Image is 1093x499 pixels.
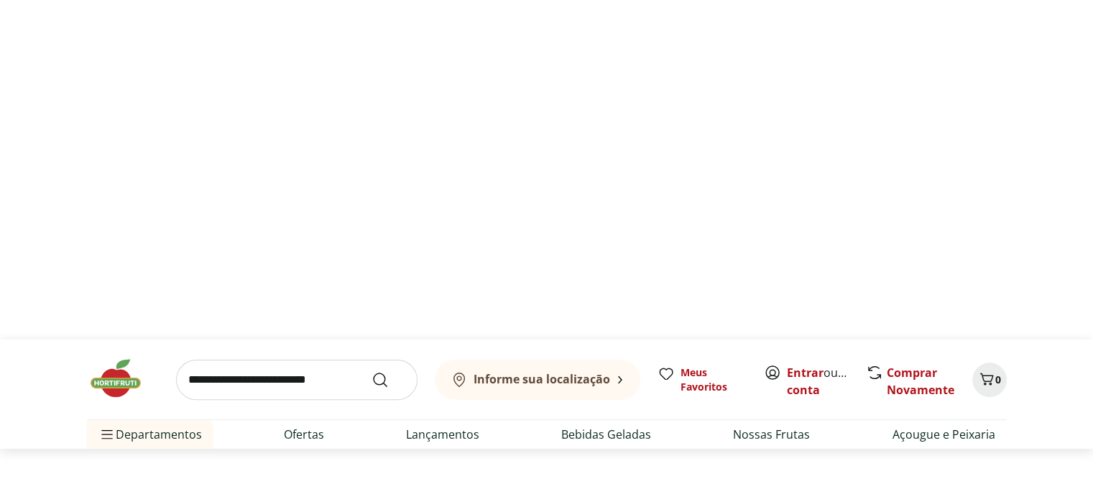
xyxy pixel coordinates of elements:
span: ou [787,364,851,398]
a: Bebidas Geladas [561,426,651,443]
a: Lançamentos [406,426,479,443]
a: Ofertas [284,426,324,443]
span: 0 [995,373,1001,386]
button: Carrinho [972,363,1007,397]
a: Criar conta [787,365,866,398]
button: Informe sua localização [435,360,640,400]
img: Hortifruti [87,357,159,400]
input: search [176,360,418,400]
span: Meus Favoritos [681,365,747,394]
b: Informe sua localização [474,371,610,387]
a: Entrar [787,365,824,381]
a: Comprar Novamente [887,365,954,398]
a: Meus Favoritos [658,365,747,394]
button: Menu [98,417,116,452]
a: Açougue e Peixaria [892,426,995,443]
button: Submit Search [372,371,406,388]
span: Departamentos [98,417,202,452]
a: Nossas Frutas [733,426,810,443]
